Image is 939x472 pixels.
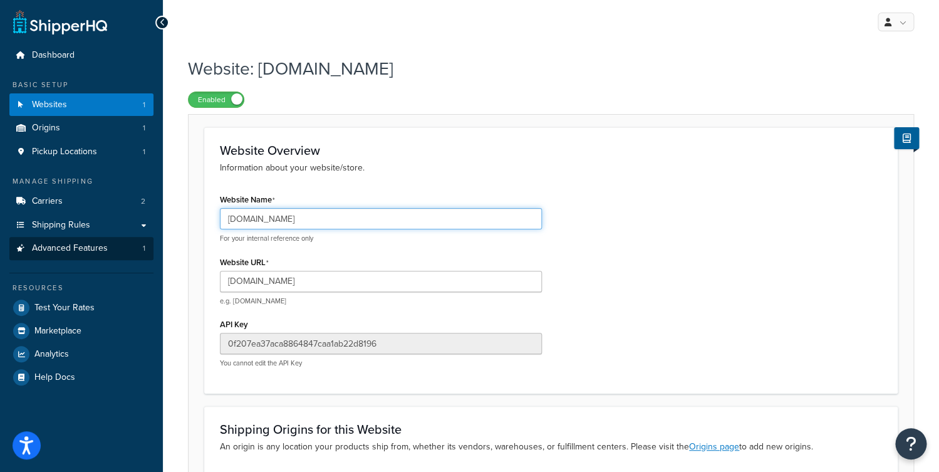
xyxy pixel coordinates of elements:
[220,144,882,157] h3: Website Overview
[220,258,269,268] label: Website URL
[220,234,542,243] p: For your internal reference only
[220,296,542,306] p: e.g. [DOMAIN_NAME]
[9,296,153,319] a: Test Your Rates
[9,176,153,187] div: Manage Shipping
[220,333,542,354] input: XDL713J089NBV22
[9,343,153,365] a: Analytics
[9,190,153,213] li: Carriers
[143,100,145,110] span: 1
[32,123,60,134] span: Origins
[9,93,153,117] a: Websites1
[9,140,153,164] li: Pickup Locations
[894,127,919,149] button: Show Help Docs
[32,147,97,157] span: Pickup Locations
[9,93,153,117] li: Websites
[9,366,153,389] a: Help Docs
[188,56,898,81] h1: Website: [DOMAIN_NAME]
[220,161,882,175] p: Information about your website/store.
[9,190,153,213] a: Carriers2
[34,372,75,383] span: Help Docs
[9,44,153,67] a: Dashboard
[220,422,882,436] h3: Shipping Origins for this Website
[9,117,153,140] a: Origins1
[32,100,67,110] span: Websites
[9,117,153,140] li: Origins
[189,92,244,107] label: Enabled
[9,320,153,342] a: Marketplace
[9,140,153,164] a: Pickup Locations1
[9,80,153,90] div: Basic Setup
[34,349,69,360] span: Analytics
[32,50,75,61] span: Dashboard
[9,283,153,293] div: Resources
[143,123,145,134] span: 1
[9,237,153,260] a: Advanced Features1
[689,440,739,453] a: Origins page
[220,195,275,205] label: Website Name
[141,196,145,207] span: 2
[32,243,108,254] span: Advanced Features
[9,214,153,237] a: Shipping Rules
[895,428,926,459] button: Open Resource Center
[32,220,90,231] span: Shipping Rules
[34,303,95,313] span: Test Your Rates
[143,243,145,254] span: 1
[34,326,81,337] span: Marketplace
[32,196,63,207] span: Carriers
[220,359,542,368] p: You cannot edit the API Key
[9,237,153,260] li: Advanced Features
[220,320,248,329] label: API Key
[220,440,882,454] p: An origin is any location your products ship from, whether its vendors, warehouses, or fulfillmen...
[143,147,145,157] span: 1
